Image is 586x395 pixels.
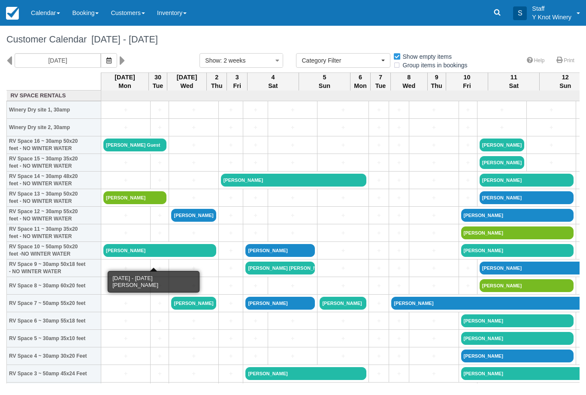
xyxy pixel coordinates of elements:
[245,334,266,343] a: +
[461,332,574,345] a: [PERSON_NAME]
[205,57,220,64] span: Show
[532,13,571,21] p: Y Knot Winery
[270,158,315,167] a: +
[171,209,216,222] a: [PERSON_NAME]
[221,281,241,290] a: +
[320,281,366,290] a: +
[461,158,475,167] a: +
[103,229,148,238] a: +
[461,244,574,257] a: [PERSON_NAME]
[153,281,166,290] a: +
[461,176,475,185] a: +
[391,369,407,378] a: +
[480,191,574,204] a: [PERSON_NAME]
[245,158,266,167] a: +
[270,106,315,115] a: +
[391,141,407,150] a: +
[7,347,101,365] th: RV Space 4 ~ 30amp 30x20 Feet
[529,158,574,167] a: +
[461,141,475,150] a: +
[171,317,216,326] a: +
[391,176,407,185] a: +
[391,106,407,115] a: +
[551,54,580,67] a: Print
[153,264,166,273] a: +
[6,34,580,45] h1: Customer Calendar
[171,106,216,115] a: +
[461,226,574,239] a: [PERSON_NAME]
[391,123,407,132] a: +
[7,330,101,347] th: RV Space 5 ~ 30amp 35x10 feet
[529,106,574,115] a: +
[270,211,315,220] a: +
[221,193,241,202] a: +
[103,299,148,308] a: +
[221,299,241,308] a: +
[393,62,474,68] span: Group items in bookings
[371,317,387,326] a: +
[7,312,101,330] th: RV Space 6 ~ 30amp 55x18 feet
[411,211,456,220] a: +
[480,279,574,292] a: [PERSON_NAME]
[220,57,245,64] span: : 2 weeks
[245,244,315,257] a: [PERSON_NAME]
[522,54,550,67] a: Help
[103,334,148,343] a: +
[320,352,366,361] a: +
[221,369,241,378] a: +
[153,106,166,115] a: +
[221,334,241,343] a: +
[411,123,456,132] a: +
[391,229,407,238] a: +
[207,72,227,90] th: 2 Thu
[171,158,216,167] a: +
[153,123,166,132] a: +
[411,352,456,361] a: +
[391,72,428,90] th: 8 Wed
[245,281,266,290] a: +
[411,141,456,150] a: +
[153,211,166,220] a: +
[7,365,101,383] th: RV Space 3 ~ 50amp 45x24 Feet
[350,72,370,90] th: 6 Mon
[270,229,315,238] a: +
[153,176,166,185] a: +
[461,106,475,115] a: +
[461,281,475,290] a: +
[221,264,241,273] a: +
[247,72,299,90] th: 4 Sat
[7,277,101,295] th: RV Space 8 ~ 30amp 60x20 feet
[391,281,407,290] a: +
[461,209,574,222] a: [PERSON_NAME]
[7,189,101,207] th: RV Space 13 ~ 30amp 50x20 feet - NO WINTER WATER
[245,211,266,220] a: +
[461,314,574,327] a: [PERSON_NAME]
[103,123,148,132] a: +
[461,264,475,273] a: +
[221,246,241,255] a: +
[371,334,387,343] a: +
[411,264,456,273] a: +
[103,158,148,167] a: +
[153,158,166,167] a: +
[446,72,488,90] th: 10 Fri
[245,262,315,274] a: [PERSON_NAME] [PERSON_NAME] York
[149,72,167,90] th: 30 Tue
[371,193,387,202] a: +
[391,211,407,220] a: +
[245,352,266,361] a: +
[393,50,457,63] label: Show empty items
[320,123,366,132] a: +
[391,317,407,326] a: +
[7,154,101,172] th: RV Space 15 ~ 30amp 35x20 feet - NO WINTER WATER
[320,334,366,343] a: +
[270,317,315,326] a: +
[245,367,366,380] a: [PERSON_NAME]
[320,211,366,220] a: +
[371,246,387,255] a: +
[371,352,387,361] a: +
[391,193,407,202] a: +
[480,174,574,187] a: [PERSON_NAME]
[461,123,475,132] a: +
[221,158,241,167] a: +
